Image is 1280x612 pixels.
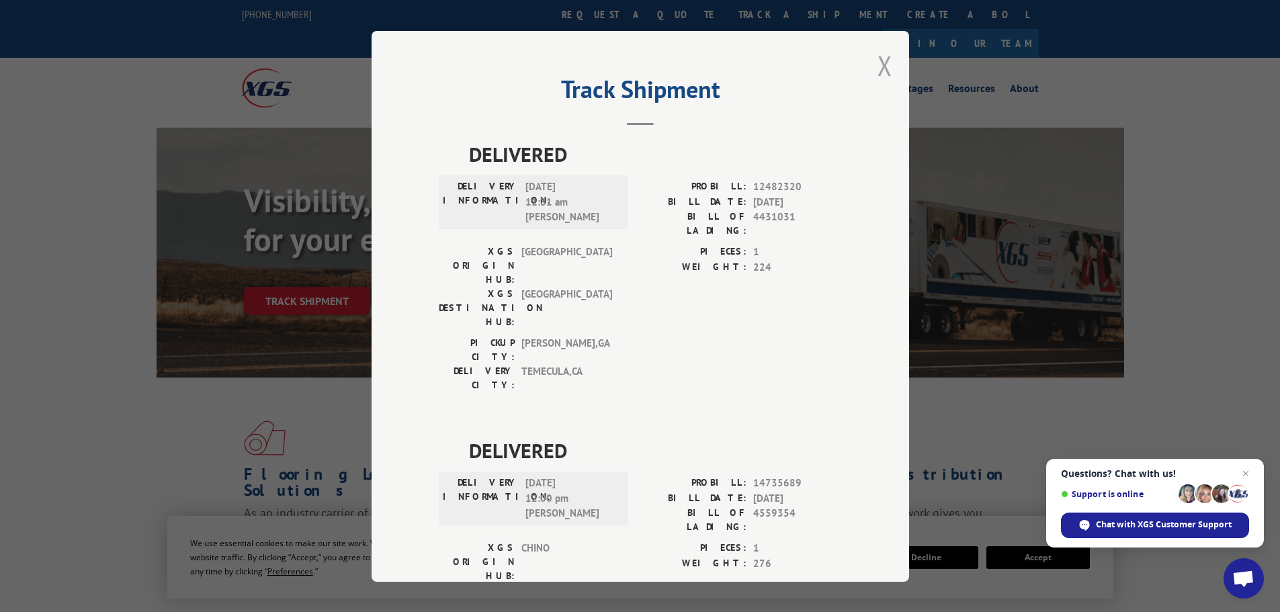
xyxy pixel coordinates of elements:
span: 224 [753,259,842,275]
span: Questions? Chat with us! [1061,468,1249,479]
label: DELIVERY INFORMATION: [443,476,519,521]
span: Close chat [1238,466,1254,482]
label: PROBILL: [640,179,746,195]
span: DELIVERED [469,139,842,169]
label: WEIGHT: [640,556,746,571]
span: 12482320 [753,179,842,195]
label: WEIGHT: [640,259,746,275]
span: [DATE] [753,490,842,506]
label: PIECES: [640,541,746,556]
span: Support is online [1061,489,1174,499]
label: XGS ORIGIN HUB: [439,541,515,583]
span: 4431031 [753,210,842,238]
label: PICKUP CITY: [439,336,515,364]
label: BILL DATE: [640,194,746,210]
span: [GEOGRAPHIC_DATA] [521,245,612,287]
span: [DATE] 11:31 am [PERSON_NAME] [525,179,616,225]
span: 1 [753,541,842,556]
label: XGS DESTINATION HUB: [439,287,515,329]
label: BILL OF LADING: [640,210,746,238]
span: 14735689 [753,476,842,491]
label: BILL OF LADING: [640,506,746,534]
label: PROBILL: [640,476,746,491]
span: 1 [753,245,842,260]
span: Chat with XGS Customer Support [1096,519,1232,531]
span: [GEOGRAPHIC_DATA] [521,287,612,329]
label: BILL DATE: [640,490,746,506]
div: Open chat [1224,558,1264,599]
h2: Track Shipment [439,80,842,105]
label: DELIVERY CITY: [439,364,515,392]
span: CHINO [521,541,612,583]
span: DELIVERED [469,435,842,466]
label: DELIVERY INFORMATION: [443,179,519,225]
label: PIECES: [640,245,746,260]
label: XGS ORIGIN HUB: [439,245,515,287]
span: [DATE] [753,194,842,210]
button: Close modal [878,48,892,83]
span: [DATE] 12:00 pm [PERSON_NAME] [525,476,616,521]
span: 276 [753,556,842,571]
span: [PERSON_NAME] , GA [521,336,612,364]
span: TEMECULA , CA [521,364,612,392]
span: 4559354 [753,506,842,534]
div: Chat with XGS Customer Support [1061,513,1249,538]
